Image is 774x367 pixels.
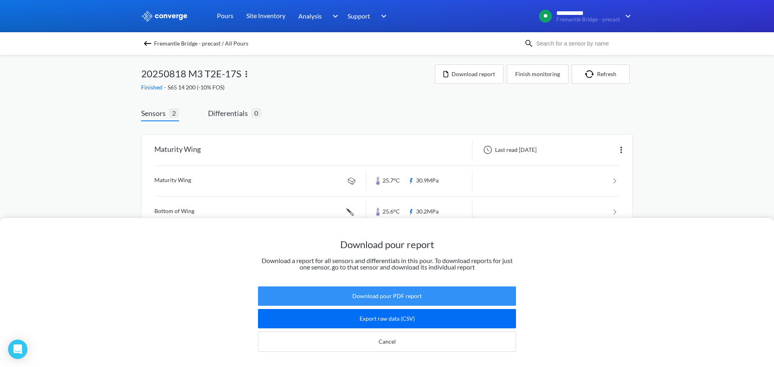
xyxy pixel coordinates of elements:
[376,11,389,21] img: downArrow.svg
[154,38,248,49] span: Fremantle Bridge - precast / All Pours
[327,11,340,21] img: downArrow.svg
[347,11,370,21] span: Support
[143,39,152,48] img: backspace.svg
[298,11,322,21] span: Analysis
[534,39,631,48] input: Search for a sensor by name
[141,11,188,21] img: logo_ewhite.svg
[8,340,27,359] div: Open Intercom Messenger
[258,257,516,270] p: Download a report for all sensors and differentials in this pour. To download reports for just on...
[258,238,516,251] h1: Download pour report
[524,39,534,48] img: icon-search.svg
[258,286,516,306] button: Download pour PDF report
[620,11,633,21] img: downArrow.svg
[556,17,620,23] span: Fremantle Bridge - precast
[258,332,516,352] button: Cancel
[258,309,516,328] button: Export raw data (CSV)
